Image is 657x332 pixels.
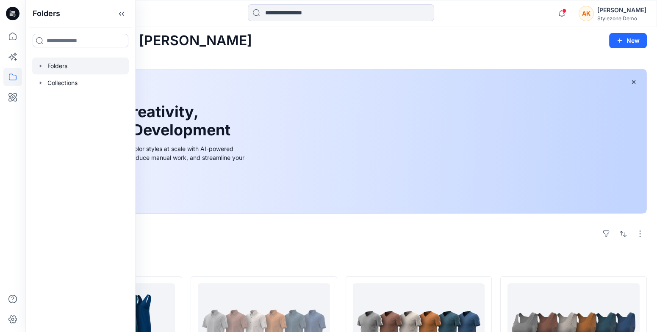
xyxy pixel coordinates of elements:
h1: Unleash Creativity, Speed Up Development [56,103,234,139]
a: Discover more [56,181,247,198]
div: Explore ideas faster and recolor styles at scale with AI-powered tools that boost creativity, red... [56,144,247,171]
h4: Styles [36,258,647,268]
div: Stylezone Demo [597,15,646,22]
div: AK [579,6,594,21]
button: New [609,33,647,48]
div: [PERSON_NAME] [597,5,646,15]
h2: Welcome back, [PERSON_NAME] [36,33,252,49]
